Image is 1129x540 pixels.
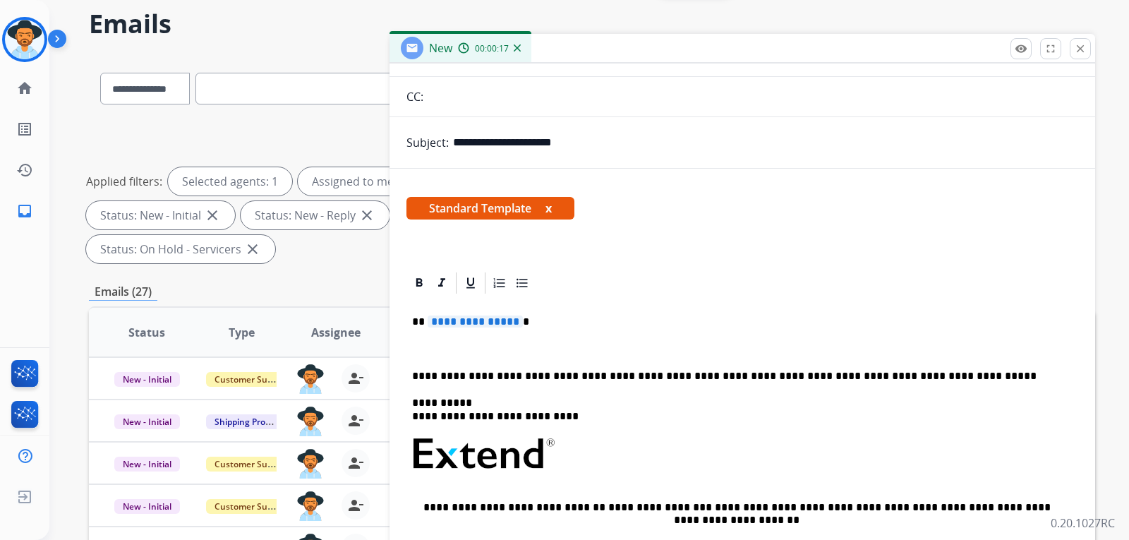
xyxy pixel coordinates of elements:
img: agent-avatar [296,364,325,394]
mat-icon: person_remove [347,455,364,472]
mat-icon: close [244,241,261,258]
button: x [545,200,552,217]
div: Ordered List [489,272,510,294]
mat-icon: close [204,207,221,224]
img: avatar [5,20,44,59]
mat-icon: history [16,162,33,179]
span: Customer Support [206,499,298,514]
mat-icon: list_alt [16,121,33,138]
div: Status: New - Initial [86,201,235,229]
span: New - Initial [114,457,180,472]
span: 00:00:17 [475,43,509,54]
div: Underline [460,272,481,294]
span: Type [229,324,255,341]
mat-icon: fullscreen [1044,42,1057,55]
span: New - Initial [114,499,180,514]
mat-icon: home [16,80,33,97]
img: agent-avatar [296,407,325,436]
mat-icon: person_remove [347,370,364,387]
span: Shipping Protection [206,414,303,429]
span: Status [128,324,165,341]
mat-icon: close [1074,42,1087,55]
span: New - Initial [114,372,180,387]
p: Applied filters: [86,173,162,190]
mat-icon: person_remove [347,497,364,514]
img: agent-avatar [296,449,325,479]
span: Customer Support [206,372,298,387]
span: Customer Support [206,457,298,472]
img: agent-avatar [296,491,325,521]
span: Standard Template [406,197,574,220]
mat-icon: inbox [16,203,33,220]
div: Bold [409,272,430,294]
div: Italic [431,272,452,294]
p: Emails (27) [89,283,157,301]
mat-icon: remove_red_eye [1015,42,1027,55]
mat-icon: close [358,207,375,224]
div: Status: New - Reply [241,201,390,229]
mat-icon: person_remove [347,412,364,429]
p: 0.20.1027RC [1051,515,1115,532]
div: Assigned to me [298,167,408,196]
p: Subject: [406,134,449,151]
div: Selected agents: 1 [168,167,292,196]
span: Assignee [311,324,361,341]
p: CC: [406,88,423,105]
div: Status: On Hold - Servicers [86,235,275,263]
span: New - Initial [114,414,180,429]
span: New [429,40,452,56]
div: Bullet List [512,272,533,294]
h2: Emails [89,10,1095,38]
